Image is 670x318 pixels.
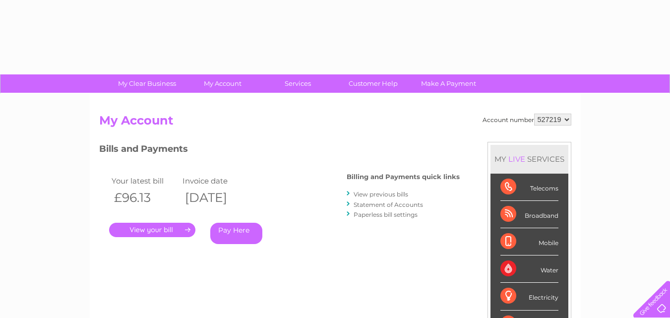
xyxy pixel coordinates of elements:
[354,211,418,218] a: Paperless bill settings
[500,283,558,310] div: Electricity
[506,154,527,164] div: LIVE
[347,173,460,181] h4: Billing and Payments quick links
[354,201,423,208] a: Statement of Accounts
[354,191,408,198] a: View previous bills
[490,145,568,173] div: MY SERVICES
[483,114,571,126] div: Account number
[99,142,460,159] h3: Bills and Payments
[500,255,558,283] div: Water
[109,174,181,188] td: Your latest bill
[109,223,195,237] a: .
[210,223,262,244] a: Pay Here
[182,74,263,93] a: My Account
[180,174,251,188] td: Invoice date
[332,74,414,93] a: Customer Help
[109,188,181,208] th: £96.13
[500,174,558,201] div: Telecoms
[500,228,558,255] div: Mobile
[180,188,251,208] th: [DATE]
[99,114,571,132] h2: My Account
[106,74,188,93] a: My Clear Business
[500,201,558,228] div: Broadband
[408,74,489,93] a: Make A Payment
[257,74,339,93] a: Services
